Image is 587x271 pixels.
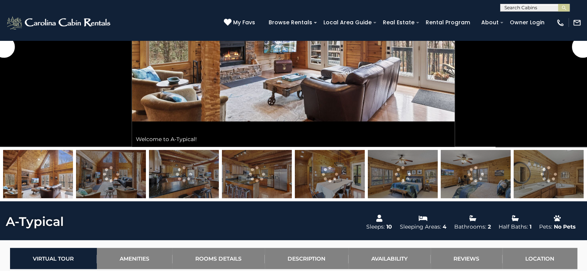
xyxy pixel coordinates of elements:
[265,17,316,29] a: Browse Rentals
[97,248,173,269] a: Amenities
[222,150,292,198] img: 165466231
[173,248,265,269] a: Rooms Details
[502,248,577,269] a: Location
[348,248,431,269] a: Availability
[320,17,376,29] a: Local Area Guide
[10,248,97,269] a: Virtual Tour
[422,17,474,29] a: Rental Program
[295,150,365,198] img: 165466233
[441,150,511,198] img: 165466235
[224,19,257,27] a: My Favs
[506,17,548,29] a: Owner Login
[149,150,219,198] img: 165466232
[132,131,455,147] div: Welcome to A-Typical!
[477,17,502,29] a: About
[3,150,73,198] img: 165466229
[379,17,418,29] a: Real Estate
[573,19,581,27] img: mail-regular-white.png
[233,19,255,27] span: My Favs
[265,248,348,269] a: Description
[368,150,438,198] img: 165466234
[514,150,584,198] img: 165466242
[431,248,502,269] a: Reviews
[556,19,565,27] img: phone-regular-white.png
[76,150,146,198] img: 165466230
[6,15,113,30] img: White-1-2.png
